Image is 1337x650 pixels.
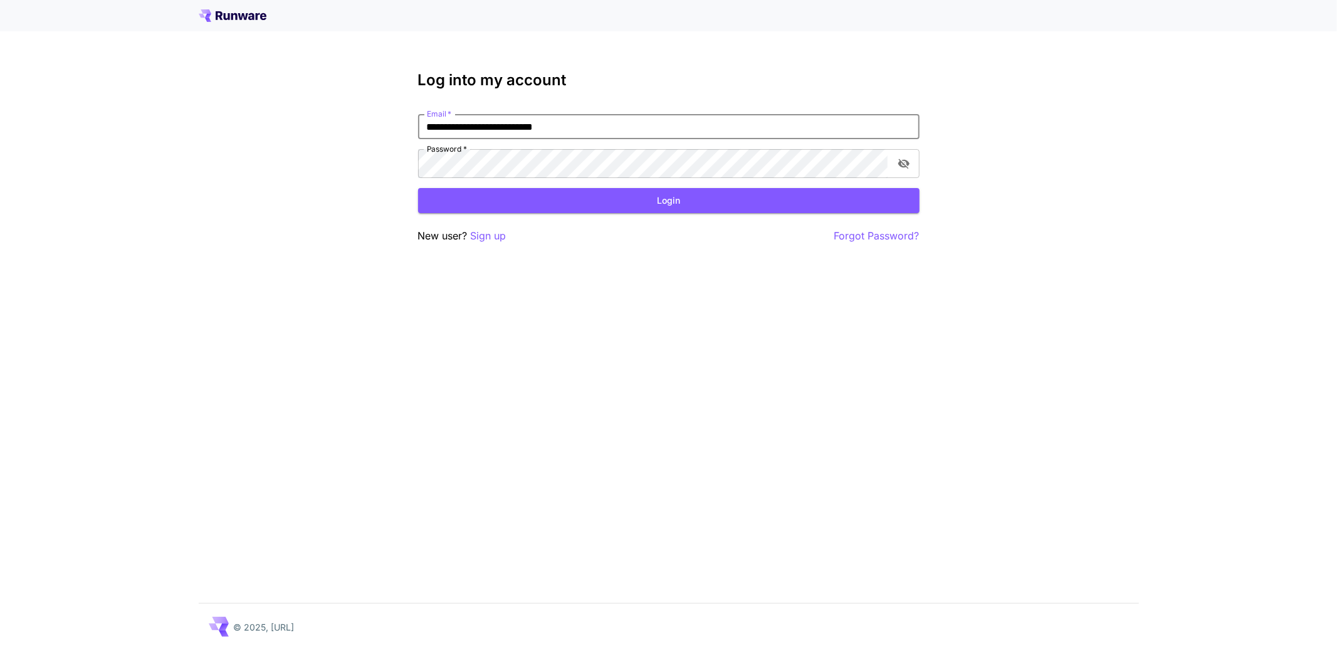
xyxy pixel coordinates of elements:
h3: Log into my account [418,71,920,89]
button: toggle password visibility [893,152,915,175]
button: Sign up [471,228,506,244]
button: Forgot Password? [834,228,920,244]
label: Email [427,108,451,119]
button: Login [418,188,920,214]
p: © 2025, [URL] [234,621,295,634]
label: Password [427,144,467,154]
p: New user? [418,228,506,244]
